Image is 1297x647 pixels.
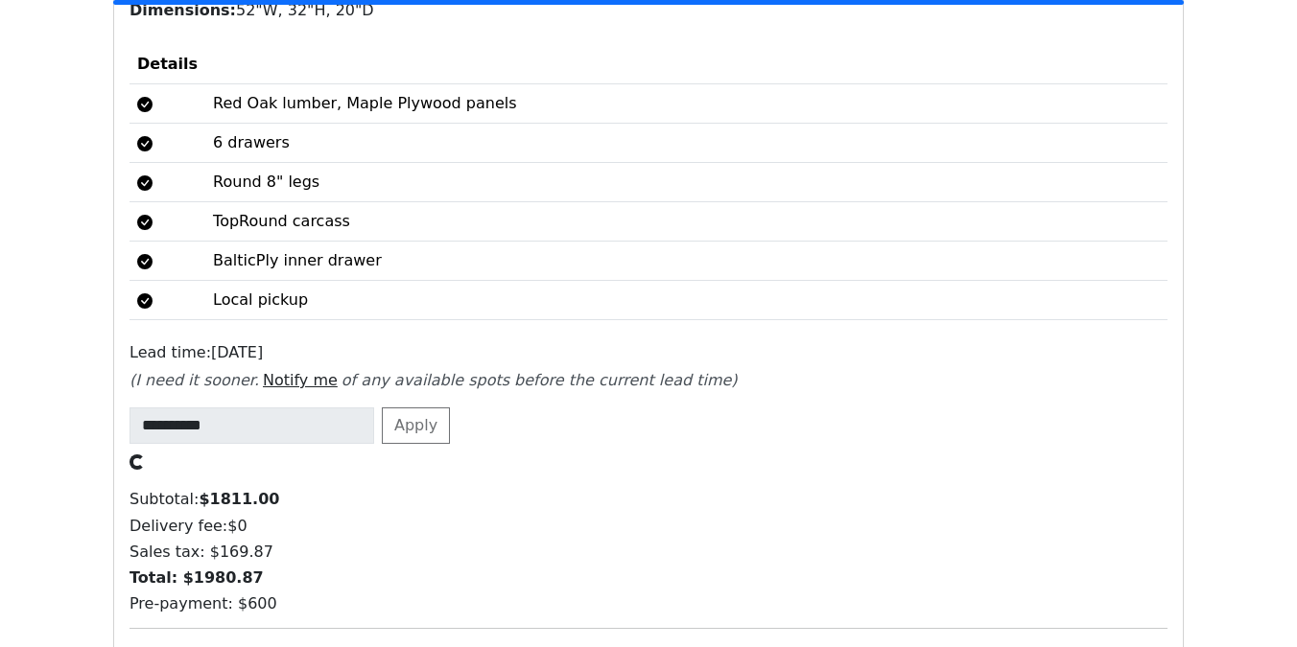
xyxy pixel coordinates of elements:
[130,490,1167,508] h6: Subtotal:
[205,202,1167,242] td: TopRound carcass
[130,568,264,587] b: Total: $ 1980.87
[130,594,1167,612] h6: Pre-payment: $ 600
[227,517,247,535] span: $ 0
[130,1,236,19] strong: Dimensions:
[263,369,338,392] button: Notify me
[205,163,1167,202] td: Round 8" legs
[205,281,1167,320] td: Local pickup
[130,45,205,84] th: Details
[130,343,1167,361] h6: Lead time: [DATE]
[130,517,1167,535] h6: Delivery fee:
[205,242,1167,281] td: BalticPly inner drawer
[205,124,1167,163] td: 6 drawers
[205,84,1167,124] td: Red Oak lumber, Maple Plywood panels
[199,490,279,508] span: $ 1811.00
[130,543,1167,561] h6: Sales tax: $ 169.87
[130,371,738,389] i: (I need it sooner. of any available spots before the current lead time)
